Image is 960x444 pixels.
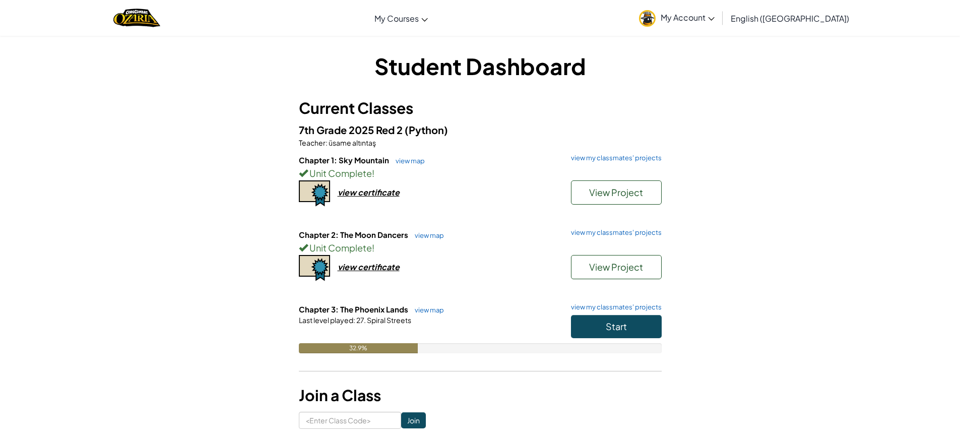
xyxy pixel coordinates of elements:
[328,138,376,147] span: üsame altıntaş
[299,155,391,165] span: Chapter 1: Sky Mountain
[634,2,720,34] a: My Account
[410,231,444,239] a: view map
[401,412,426,428] input: Join
[299,230,410,239] span: Chapter 2: The Moon Dancers
[299,315,353,325] span: Last level played
[366,315,411,325] span: Spiral Streets
[353,315,355,325] span: :
[299,262,400,272] a: view certificate
[299,138,326,147] span: Teacher
[299,384,662,407] h3: Join a Class
[391,157,425,165] a: view map
[355,315,366,325] span: 27.
[726,5,854,32] a: English ([GEOGRAPHIC_DATA])
[410,306,444,314] a: view map
[299,304,410,314] span: Chapter 3: The Phoenix Lands
[566,155,662,161] a: view my classmates' projects
[639,10,656,27] img: avatar
[571,180,662,205] button: View Project
[405,123,448,136] span: (Python)
[606,321,627,332] span: Start
[299,97,662,119] h3: Current Classes
[326,138,328,147] span: :
[299,123,405,136] span: 7th Grade 2025 Red 2
[566,229,662,236] a: view my classmates' projects
[338,262,400,272] div: view certificate
[731,13,849,24] span: English ([GEOGRAPHIC_DATA])
[338,187,400,198] div: view certificate
[589,186,643,198] span: View Project
[308,167,372,179] span: Unit Complete
[369,5,433,32] a: My Courses
[113,8,160,28] img: Home
[372,242,374,253] span: !
[299,255,330,281] img: certificate-icon.png
[113,8,160,28] a: Ozaria by CodeCombat logo
[308,242,372,253] span: Unit Complete
[372,167,374,179] span: !
[299,412,401,429] input: <Enter Class Code>
[589,261,643,273] span: View Project
[299,180,330,207] img: certificate-icon.png
[571,315,662,338] button: Start
[299,187,400,198] a: view certificate
[566,304,662,310] a: view my classmates' projects
[374,13,419,24] span: My Courses
[661,12,715,23] span: My Account
[571,255,662,279] button: View Project
[299,50,662,82] h1: Student Dashboard
[299,343,418,353] div: 32.9%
